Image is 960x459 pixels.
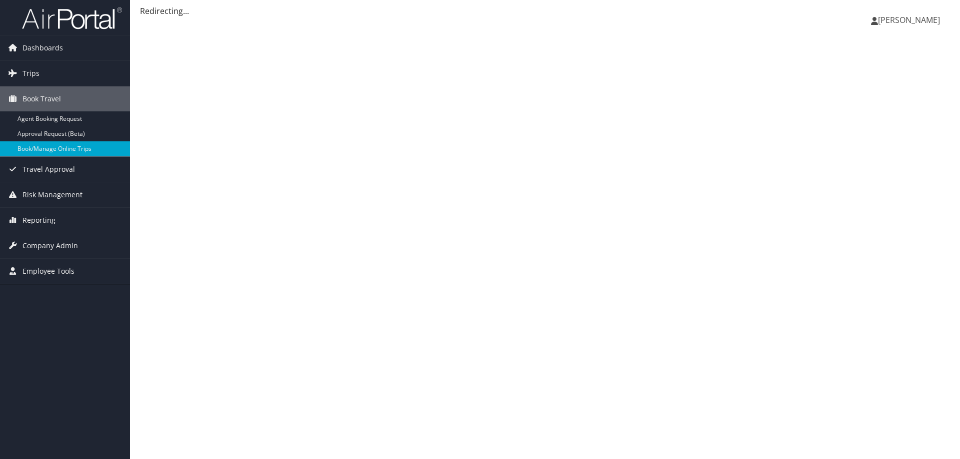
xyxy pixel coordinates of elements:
[22,233,78,258] span: Company Admin
[878,14,940,25] span: [PERSON_NAME]
[22,259,74,284] span: Employee Tools
[140,5,950,17] div: Redirecting...
[22,61,39,86] span: Trips
[22,182,82,207] span: Risk Management
[871,5,950,35] a: [PERSON_NAME]
[22,35,63,60] span: Dashboards
[22,208,55,233] span: Reporting
[22,157,75,182] span: Travel Approval
[22,86,61,111] span: Book Travel
[22,6,122,30] img: airportal-logo.png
